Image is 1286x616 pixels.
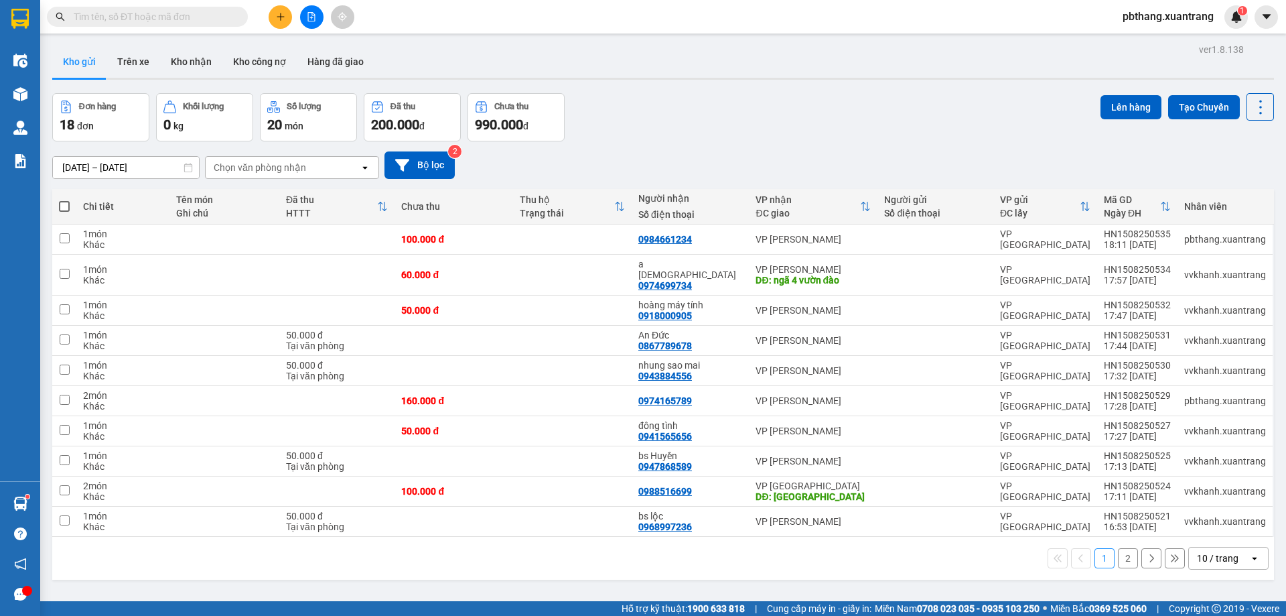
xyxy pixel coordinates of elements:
[638,420,742,431] div: đông tình
[286,461,388,472] div: Tại văn phòng
[1104,521,1171,532] div: 16:53 [DATE]
[401,305,506,316] div: 50.000 đ
[401,201,506,212] div: Chưa thu
[1184,234,1266,245] div: pbthang.xuantrang
[756,481,871,491] div: VP [GEOGRAPHIC_DATA]
[1094,548,1115,568] button: 1
[1184,365,1266,376] div: vvkhanh.xuantrang
[884,194,986,205] div: Người gửi
[56,12,65,21] span: search
[756,516,871,527] div: VP [PERSON_NAME]
[83,521,163,532] div: Khác
[1000,390,1090,412] div: VP [GEOGRAPHIC_DATA]
[1104,341,1171,351] div: 17:44 [DATE]
[156,93,253,141] button: Khối lượng0kg
[83,239,163,250] div: Khác
[183,102,224,111] div: Khối lượng
[77,121,94,131] span: đơn
[13,87,27,101] img: warehouse-icon
[307,12,316,21] span: file-add
[74,9,232,24] input: Tìm tên, số ĐT hoặc mã đơn
[160,46,222,78] button: Kho nhận
[286,511,388,521] div: 50.000 đ
[1184,305,1266,316] div: vvkhanh.xuantrang
[1000,420,1090,442] div: VP [GEOGRAPHIC_DATA]
[401,395,506,406] div: 160.000 đ
[83,461,163,472] div: Khác
[1000,208,1080,219] div: ĐC lấy
[1184,516,1266,527] div: vvkhanh.xuantrang
[1199,42,1244,57] div: ver 1.8.138
[756,194,860,205] div: VP nhận
[1104,450,1171,461] div: HN1508250525
[1104,511,1171,521] div: HN1508250521
[83,511,163,521] div: 1 món
[83,491,163,502] div: Khác
[756,491,871,502] div: DĐ: Hải
[917,603,1040,614] strong: 0708 023 035 - 0935 103 250
[1157,601,1159,616] span: |
[419,121,425,131] span: đ
[286,194,377,205] div: Đã thu
[1000,300,1090,321] div: VP [GEOGRAPHIC_DATA]
[756,456,871,467] div: VP [PERSON_NAME]
[83,390,163,401] div: 2 món
[520,194,614,205] div: Thu hộ
[401,269,506,280] div: 60.000 đ
[756,426,871,436] div: VP [PERSON_NAME]
[214,161,306,174] div: Chọn văn phòng nhận
[364,93,461,141] button: Đã thu200.000đ
[638,486,692,497] div: 0988516699
[1184,395,1266,406] div: pbthang.xuantrang
[360,162,370,173] svg: open
[1184,456,1266,467] div: vvkhanh.xuantrang
[338,12,347,21] span: aim
[13,121,27,135] img: warehouse-icon
[286,341,388,351] div: Tại văn phòng
[83,341,163,351] div: Khác
[1104,491,1171,502] div: 17:11 [DATE]
[638,521,692,532] div: 0968997236
[638,193,742,204] div: Người nhận
[622,601,745,616] span: Hỗ trợ kỹ thuật:
[1104,264,1171,275] div: HN1508250534
[756,208,860,219] div: ĐC giao
[1104,194,1160,205] div: Mã GD
[1104,330,1171,341] div: HN1508250531
[638,431,692,442] div: 0941565656
[749,189,877,225] th: Toggle SortBy
[401,486,506,497] div: 100.000 đ
[1104,390,1171,401] div: HN1508250529
[1000,194,1080,205] div: VP gửi
[993,189,1097,225] th: Toggle SortBy
[1104,431,1171,442] div: 17:27 [DATE]
[638,234,692,245] div: 0984661234
[687,603,745,614] strong: 1900 633 818
[756,335,871,346] div: VP [PERSON_NAME]
[1104,420,1171,431] div: HN1508250527
[286,450,388,461] div: 50.000 đ
[286,208,377,219] div: HTTT
[52,93,149,141] button: Đơn hàng18đơn
[401,234,506,245] div: 100.000 đ
[468,93,565,141] button: Chưa thu990.000đ
[1261,11,1273,23] span: caret-down
[1104,360,1171,371] div: HN1508250530
[13,154,27,168] img: solution-icon
[1184,201,1266,212] div: Nhân viên
[638,259,742,280] div: a đạo
[163,117,171,133] span: 0
[401,426,506,436] div: 50.000 đ
[83,264,163,275] div: 1 món
[638,450,742,461] div: bs Huyền
[14,558,27,570] span: notification
[1104,229,1171,239] div: HN1508250535
[448,145,461,158] sup: 2
[53,157,199,178] input: Select a date range.
[884,208,986,219] div: Số điện thoại
[638,209,742,220] div: Số điện thoại
[1230,11,1242,23] img: icon-new-feature
[767,601,871,616] span: Cung cấp máy in - giấy in:
[176,194,273,205] div: Tên món
[1249,553,1260,564] svg: open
